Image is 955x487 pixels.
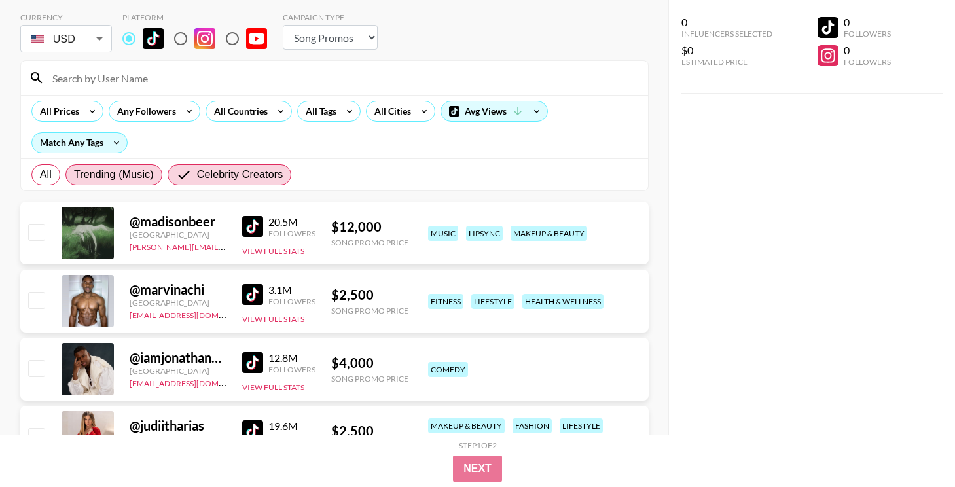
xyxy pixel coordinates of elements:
[331,219,408,235] div: $ 12,000
[681,16,772,29] div: 0
[130,418,226,434] div: @ judiitharias
[428,226,458,241] div: music
[242,420,263,441] img: TikTok
[242,284,263,305] img: TikTok
[890,422,939,471] iframe: Drift Widget Chat Controller
[331,423,408,439] div: $ 2,500
[367,101,414,121] div: All Cities
[242,246,304,256] button: View Full Stats
[45,67,640,88] input: Search by User Name
[471,294,514,309] div: lifestyle
[242,314,304,324] button: View Full Stats
[40,167,52,183] span: All
[268,297,315,306] div: Followers
[32,133,127,153] div: Match Any Tags
[331,287,408,303] div: $ 2,500
[23,27,109,50] div: USD
[32,101,82,121] div: All Prices
[268,228,315,238] div: Followers
[459,441,497,450] div: Step 1 of 2
[331,238,408,247] div: Song Promo Price
[109,101,179,121] div: Any Followers
[681,29,772,39] div: Influencers Selected
[466,226,503,241] div: lipsync
[268,433,315,442] div: Followers
[268,283,315,297] div: 3.1M
[441,101,547,121] div: Avg Views
[242,352,263,373] img: TikTok
[20,12,112,22] div: Currency
[242,216,263,237] img: TikTok
[331,374,408,384] div: Song Promo Price
[298,101,339,121] div: All Tags
[513,418,552,433] div: fashion
[130,308,261,320] a: [EMAIL_ADDRESS][DOMAIN_NAME]
[681,57,772,67] div: Estimated Price
[453,456,502,482] button: Next
[122,12,278,22] div: Platform
[331,306,408,316] div: Song Promo Price
[268,352,315,365] div: 12.8M
[844,29,891,39] div: Followers
[844,57,891,67] div: Followers
[428,362,468,377] div: comedy
[242,382,304,392] button: View Full Stats
[428,418,505,433] div: makeup & beauty
[268,215,315,228] div: 20.5M
[206,101,270,121] div: All Countries
[268,420,315,433] div: 19.6M
[681,44,772,57] div: $0
[844,16,891,29] div: 0
[130,434,226,444] div: [GEOGRAPHIC_DATA]
[130,240,323,252] a: [PERSON_NAME][EMAIL_ADDRESS][DOMAIN_NAME]
[74,167,154,183] span: Trending (Music)
[246,28,267,49] img: YouTube
[130,366,226,376] div: [GEOGRAPHIC_DATA]
[511,226,587,241] div: makeup & beauty
[331,355,408,371] div: $ 4,000
[197,167,283,183] span: Celebrity Creators
[143,28,164,49] img: TikTok
[194,28,215,49] img: Instagram
[130,281,226,298] div: @ marvinachi
[130,230,226,240] div: [GEOGRAPHIC_DATA]
[560,418,603,433] div: lifestyle
[268,365,315,374] div: Followers
[522,294,604,309] div: health & wellness
[130,213,226,230] div: @ madisonbeer
[844,44,891,57] div: 0
[283,12,378,22] div: Campaign Type
[130,350,226,366] div: @ iamjonathanpeter
[130,298,226,308] div: [GEOGRAPHIC_DATA]
[130,376,261,388] a: [EMAIL_ADDRESS][DOMAIN_NAME]
[428,294,463,309] div: fitness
